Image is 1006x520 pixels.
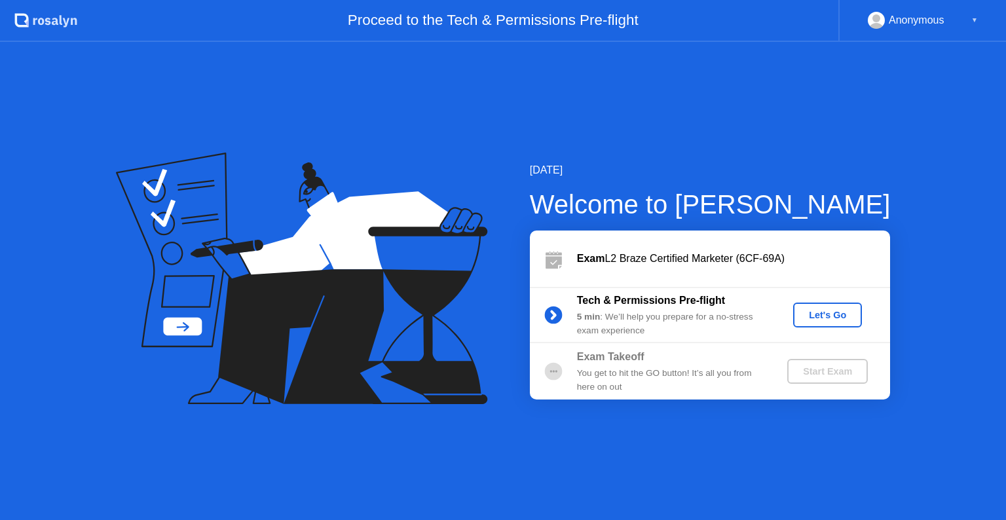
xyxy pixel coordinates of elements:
button: Start Exam [787,359,868,384]
div: L2 Braze Certified Marketer (6CF-69A) [577,251,890,267]
div: You get to hit the GO button! It’s all you from here on out [577,367,766,394]
div: Anonymous [889,12,944,29]
div: Let's Go [798,310,857,320]
div: [DATE] [530,162,891,178]
b: Tech & Permissions Pre-flight [577,295,725,306]
div: : We’ll help you prepare for a no-stress exam experience [577,310,766,337]
div: ▼ [971,12,978,29]
div: Welcome to [PERSON_NAME] [530,185,891,224]
b: 5 min [577,312,601,322]
button: Let's Go [793,303,862,327]
b: Exam Takeoff [577,351,644,362]
div: Start Exam [792,366,863,377]
b: Exam [577,253,605,264]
